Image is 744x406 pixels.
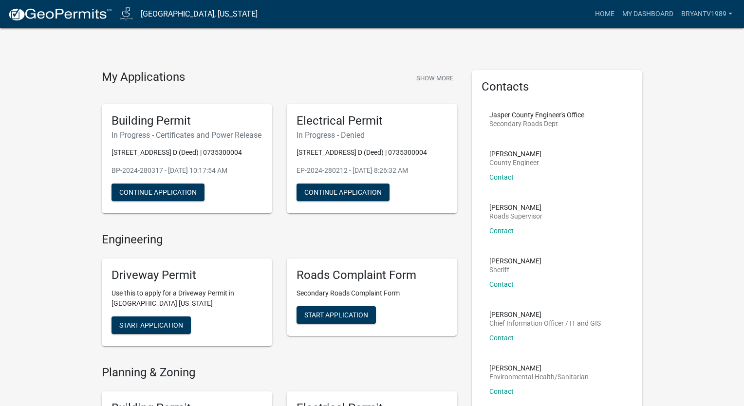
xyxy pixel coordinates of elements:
h4: My Applications [102,70,185,85]
a: Contact [489,280,514,288]
p: Sheriff [489,266,541,273]
h6: In Progress - Certificates and Power Release [112,130,262,140]
p: Roads Supervisor [489,213,542,220]
p: [PERSON_NAME] [489,311,601,318]
a: [GEOGRAPHIC_DATA], [US_STATE] [141,6,258,22]
p: County Engineer [489,159,541,166]
h5: Roads Complaint Form [297,268,447,282]
p: Jasper County Engineer's Office [489,111,584,118]
p: Secondary Roads Complaint Form [297,288,447,298]
a: My Dashboard [618,5,677,23]
p: EP-2024-280212 - [DATE] 8:26:32 AM [297,166,447,176]
h6: In Progress - Denied [297,130,447,140]
p: [PERSON_NAME] [489,150,541,157]
h5: Contacts [482,80,632,94]
p: Chief Information Officer / IT and GIS [489,320,601,327]
p: [PERSON_NAME] [489,204,542,211]
p: [PERSON_NAME] [489,258,541,264]
span: Start Application [119,321,183,329]
h4: Planning & Zoning [102,366,457,380]
a: Contact [489,227,514,235]
p: [PERSON_NAME] [489,365,589,371]
h5: Driveway Permit [112,268,262,282]
a: Contact [489,388,514,395]
button: Continue Application [112,184,205,201]
p: Secondary Roads Dept [489,120,584,127]
p: Environmental Health/Sanitarian [489,373,589,380]
p: BP-2024-280317 - [DATE] 10:17:54 AM [112,166,262,176]
a: Contact [489,173,514,181]
a: Contact [489,334,514,342]
p: [STREET_ADDRESS] D (Deed) | 0735300004 [112,148,262,158]
button: Start Application [112,316,191,334]
button: Start Application [297,306,376,324]
a: BryantV1989 [677,5,736,23]
h5: Building Permit [112,114,262,128]
button: Continue Application [297,184,390,201]
span: Start Application [304,311,368,319]
h5: Electrical Permit [297,114,447,128]
a: Home [591,5,618,23]
img: Jasper County, Iowa [120,7,133,20]
p: Use this to apply for a Driveway Permit in [GEOGRAPHIC_DATA] [US_STATE] [112,288,262,309]
p: [STREET_ADDRESS] D (Deed) | 0735300004 [297,148,447,158]
h4: Engineering [102,233,457,247]
button: Show More [412,70,457,86]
